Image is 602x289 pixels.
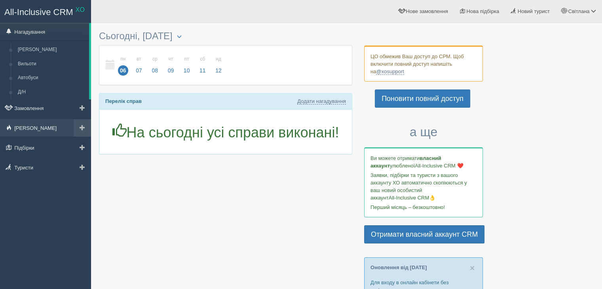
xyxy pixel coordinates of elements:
div: ЦО обмежив Ваш доступ до СРМ. Щоб включити повний доступ напишіть на [364,46,483,82]
b: власний аккаунт [370,155,441,169]
span: 10 [182,65,192,76]
small: пн [118,56,128,63]
a: сб 11 [195,51,210,79]
a: Автобуси [14,71,89,85]
span: Нова підбірка [466,8,499,14]
a: [PERSON_NAME] [14,43,89,57]
button: Close [470,264,475,272]
a: пт 10 [179,51,194,79]
a: Поновити повний доступ [375,89,470,108]
a: вт 07 [131,51,146,79]
a: Додати нагадування [297,98,346,105]
small: сб [198,56,208,63]
span: 06 [118,65,128,76]
a: Д/Н [14,85,89,99]
p: Заявки, підбірки та туристи з вашого аккаунту ХО автоматично скопіюються у ваш новий особистий ак... [370,171,477,202]
a: Оновлення від [DATE] [370,264,427,270]
sup: XO [76,6,85,13]
p: Ви можете отримати улюбленої [370,154,477,169]
span: 08 [150,65,160,76]
a: чт 09 [163,51,179,79]
span: All-Inclusive CRM [4,7,73,17]
a: нд 12 [211,51,224,79]
span: Новий турист [518,8,550,14]
span: Нове замовлення [406,8,448,14]
a: All-Inclusive CRM XO [0,0,91,22]
a: Вильоти [14,57,89,71]
span: 11 [198,65,208,76]
span: All-Inclusive CRM ❤️ [415,163,463,169]
h1: На сьогодні усі справи виконані! [105,124,346,141]
b: Перелік справ [105,98,142,104]
span: 07 [134,65,144,76]
small: нд [213,56,224,63]
span: × [470,263,475,272]
small: пт [182,56,192,63]
a: пн 06 [116,51,131,79]
a: Отримати власний аккаунт CRM [364,225,484,243]
p: Перший місяць – безкоштовно! [370,203,477,211]
a: @xosupport [376,68,404,75]
h3: а ще [364,125,483,139]
a: ср 08 [147,51,162,79]
h3: Сьогодні, [DATE] [99,31,352,41]
small: ср [150,56,160,63]
span: 12 [213,65,224,76]
span: All-Inclusive CRM👌 [389,195,436,201]
span: 09 [166,65,176,76]
span: Світлана [568,8,589,14]
small: вт [134,56,144,63]
small: чт [166,56,176,63]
